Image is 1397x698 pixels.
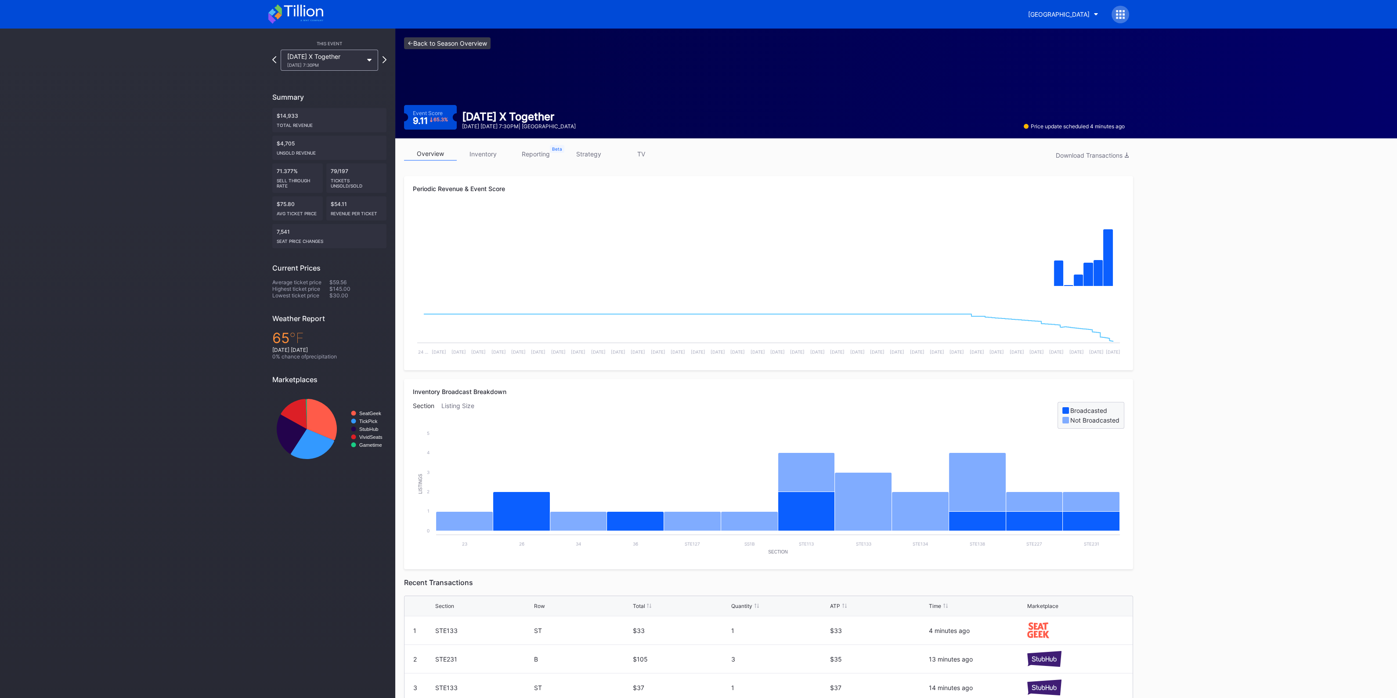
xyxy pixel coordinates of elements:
div: $59.56 [329,279,386,286]
div: Event Score [413,110,443,116]
div: 14 minutes ago [929,684,1025,691]
div: $37 [830,684,927,691]
text: [DATE] [850,349,864,354]
text: 5 [427,430,430,436]
div: $37 [632,684,729,691]
div: ATP [830,603,840,609]
text: STE227 [1026,541,1042,546]
text: [DATE] [970,349,984,354]
div: Listing Size [441,402,481,429]
div: Total Revenue [277,119,382,128]
text: [DATE] [1029,349,1044,354]
svg: Chart title [272,391,386,467]
text: [DATE] [910,349,924,354]
div: Weather Report [272,314,386,323]
div: [DATE] [DATE] 7:30PM | [GEOGRAPHIC_DATA] [462,123,576,130]
div: $33 [632,627,729,634]
text: [DATE] [432,349,446,354]
text: 0 [427,528,430,533]
div: Current Prices [272,264,386,272]
div: $4,705 [272,136,386,160]
a: strategy [562,147,615,161]
div: 79/197 [326,163,387,193]
text: [DATE] [551,349,566,354]
div: Highest ticket price [272,286,329,292]
text: [DATE] [890,349,904,354]
button: Download Transactions [1051,149,1133,161]
text: 36 [633,541,638,546]
text: [DATE] [571,349,585,354]
div: STE133 [435,684,532,691]
div: 2 [413,655,417,663]
text: [DATE] [989,349,1004,354]
div: [DATE] X Together [462,110,576,123]
text: STE113 [799,541,814,546]
div: This Event [272,41,386,46]
text: [DATE] [711,349,725,354]
div: 0 % chance of precipitation [272,353,386,360]
div: 13 minutes ago [929,655,1025,663]
text: 1 [427,508,430,514]
div: 1 [731,684,828,691]
text: [DATE] [531,349,545,354]
div: $33 [830,627,927,634]
div: $105 [632,655,729,663]
div: Unsold Revenue [277,147,382,156]
div: Average ticket price [272,279,329,286]
text: SeatGeek [359,411,381,416]
div: ST [534,684,631,691]
div: Section [435,603,454,609]
div: 9.11 [413,116,448,125]
div: $54.11 [326,196,387,221]
div: 71.377% [272,163,323,193]
div: Periodic Revenue & Event Score [413,185,1124,192]
svg: Chart title [413,208,1124,296]
text: [DATE] [1010,349,1024,354]
div: STE133 [435,627,532,634]
text: 3 [427,470,430,475]
text: [DATE] [730,349,745,354]
text: [DATE] [770,349,785,354]
text: [DATE] [591,349,606,354]
div: 1 [731,627,828,634]
div: 65 [272,329,386,347]
div: 3 [731,655,828,663]
div: ST [534,627,631,634]
text: 2 [427,489,430,494]
text: [DATE] [751,349,765,354]
text: [DATE] [631,349,645,354]
img: stubHub.svg [1027,651,1061,666]
text: 23 [462,541,467,546]
text: STE133 [856,541,871,546]
text: [DATE] [651,349,665,354]
div: Time [929,603,941,609]
text: [DATE] [471,349,486,354]
img: seatGeek.svg [1027,622,1049,638]
div: 4 minutes ago [929,627,1025,634]
div: [DATE] X Together [287,53,363,68]
div: Tickets Unsold/Sold [331,174,383,188]
text: [DATE] [810,349,825,354]
a: overview [404,147,457,161]
text: [DATE] [949,349,964,354]
text: [DATE] [491,349,506,354]
text: StubHub [359,427,379,432]
div: Quantity [731,603,752,609]
text: TickPick [359,419,378,424]
div: B [534,655,631,663]
div: Not Broadcasted [1070,416,1119,424]
text: [DATE] [930,349,944,354]
div: Broadcasted [1070,407,1107,414]
text: VividSeats [359,434,383,440]
div: $14,933 [272,108,386,132]
div: seat price changes [277,235,382,244]
div: Total [632,603,645,609]
a: inventory [457,147,509,161]
text: 4 [427,450,430,455]
div: Download Transactions [1056,152,1129,159]
text: [DATE] [611,349,625,354]
div: 1 [413,627,416,634]
div: Row [534,603,545,609]
text: [DATE] [1049,349,1064,354]
div: Price update scheduled 4 minutes ago [1024,123,1125,130]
